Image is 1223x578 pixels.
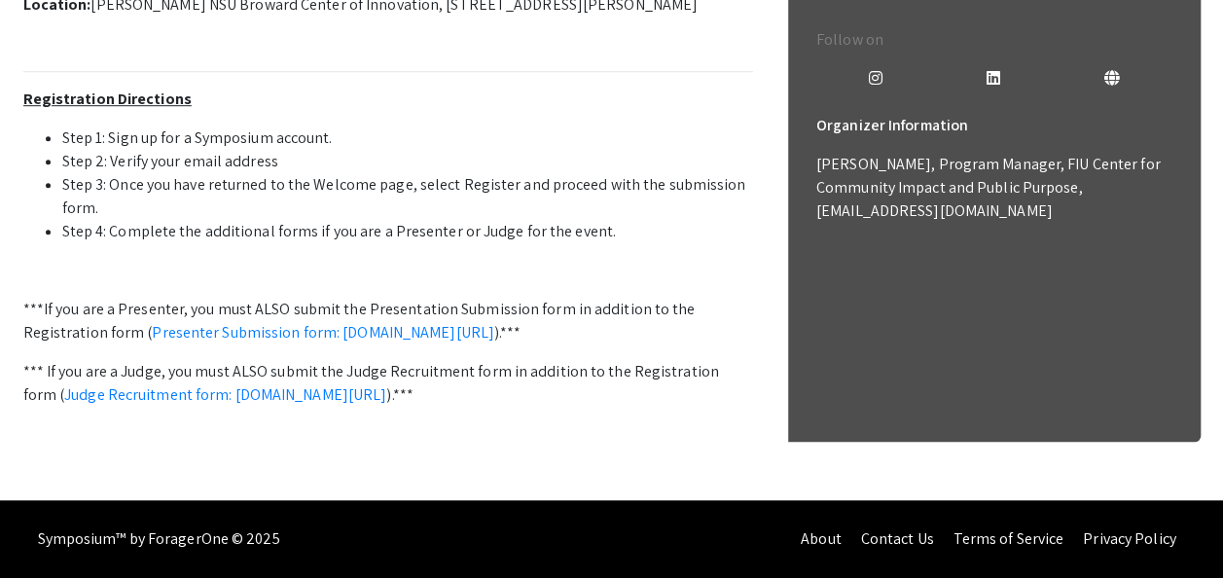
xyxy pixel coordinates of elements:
a: Terms of Service [953,528,1063,549]
p: Follow on [816,28,1172,52]
iframe: Chat [15,490,83,563]
a: Contact Us [860,528,933,549]
p: *** If you are a Judge, you must ALSO submit the Judge Recruitment form in addition to the Regist... [23,360,753,407]
li: Step 4: Complete the additional forms if you are a Presenter or Judge for the event. [62,220,753,243]
li: Step 3: Once you have returned to the Welcome page, select Register and proceed with the submissi... [62,173,753,220]
div: Symposium™ by ForagerOne © 2025 [38,500,280,578]
p: [PERSON_NAME], Program Manager, FIU Center for Community Impact and Public Purpose, [EMAIL_ADDRES... [816,153,1172,223]
p: ***If you are a Presenter, you must ALSO submit the Presentation Submission form in addition to t... [23,298,753,344]
u: Registration Directions [23,89,192,109]
a: About [801,528,842,549]
li: Step 2: Verify your email address [62,150,753,173]
a: Presenter Submission form: [DOMAIN_NAME][URL] [152,322,494,343]
a: Privacy Policy [1083,528,1175,549]
h6: Organizer Information [816,106,1172,145]
li: Step 1: Sign up for a Symposium account. [62,126,753,150]
a: Judge Recruitment form: [DOMAIN_NAME][URL] [64,384,386,405]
